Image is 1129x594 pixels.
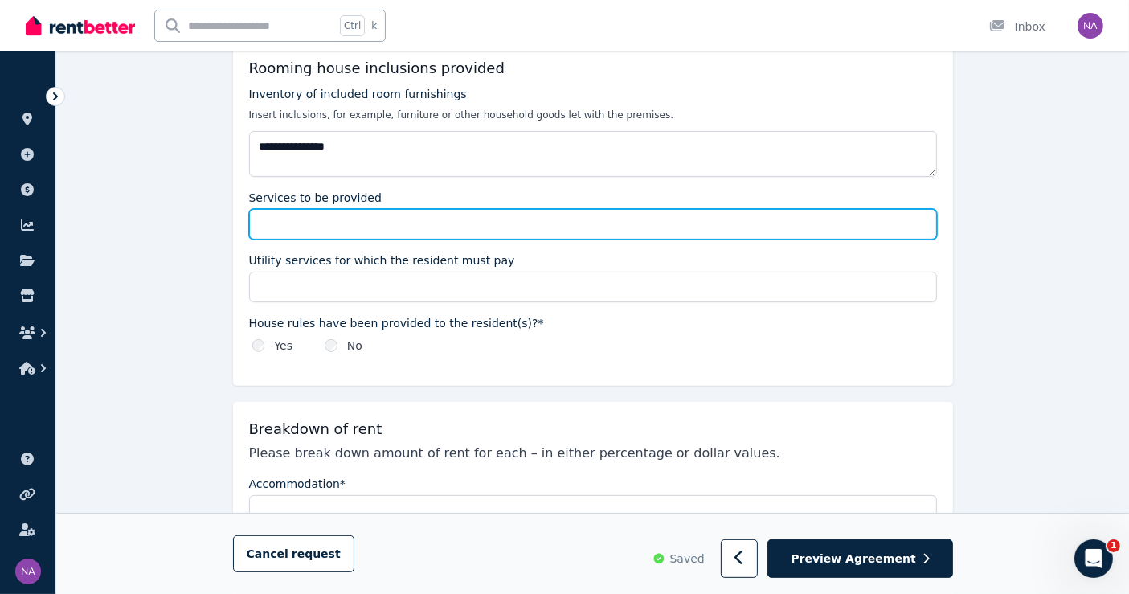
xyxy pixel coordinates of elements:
img: Niranga Amarasinghe [1078,13,1103,39]
img: Niranga Amarasinghe [15,559,41,584]
p: Insert inclusions, for example, furniture or other household goods let with the premises. [249,109,937,121]
label: Inventory of included room furnishings [249,86,467,102]
label: Accommodation* [249,476,346,492]
span: Preview Agreement [791,551,915,567]
iframe: Intercom live chat [1074,539,1113,578]
h5: Breakdown of rent [249,418,382,440]
span: 1 [1107,539,1120,552]
span: Ctrl [340,15,365,36]
p: Please break down amount of rent for each – in either percentage or dollar values. [249,444,937,463]
span: k [371,19,377,32]
label: Services to be provided [249,190,382,206]
label: No [347,338,362,354]
label: Yes [274,338,292,354]
span: Saved [670,551,705,567]
label: House rules have been provided to the resident(s)?* [249,315,937,331]
div: Inbox [989,18,1045,35]
button: Cancelrequest [233,535,354,572]
h5: Rooming house inclusions provided [249,57,505,80]
span: request [292,546,341,562]
span: Cancel [247,547,341,560]
label: Utility services for which the resident must pay [249,252,515,268]
img: RentBetter [26,14,135,38]
button: Preview Agreement [767,539,952,579]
